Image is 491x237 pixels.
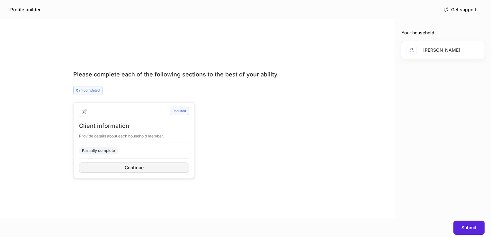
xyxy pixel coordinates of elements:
[423,47,460,53] div: [PERSON_NAME]
[73,71,321,78] div: Please complete each of the following sections to the best of your ability.
[10,6,40,13] h5: Profile builder
[82,147,115,154] div: Partially complete
[439,4,481,15] button: Get support
[73,86,103,94] div: 0 / 1 completed
[170,107,189,115] div: Required
[453,221,485,235] button: Submit
[443,7,477,12] div: Get support
[79,122,189,130] div: Client information
[461,225,477,230] div: Submit
[125,165,144,170] div: Continue
[79,130,189,139] div: Provide details about each household member.
[401,30,485,36] div: Your household
[79,162,189,173] button: Continue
